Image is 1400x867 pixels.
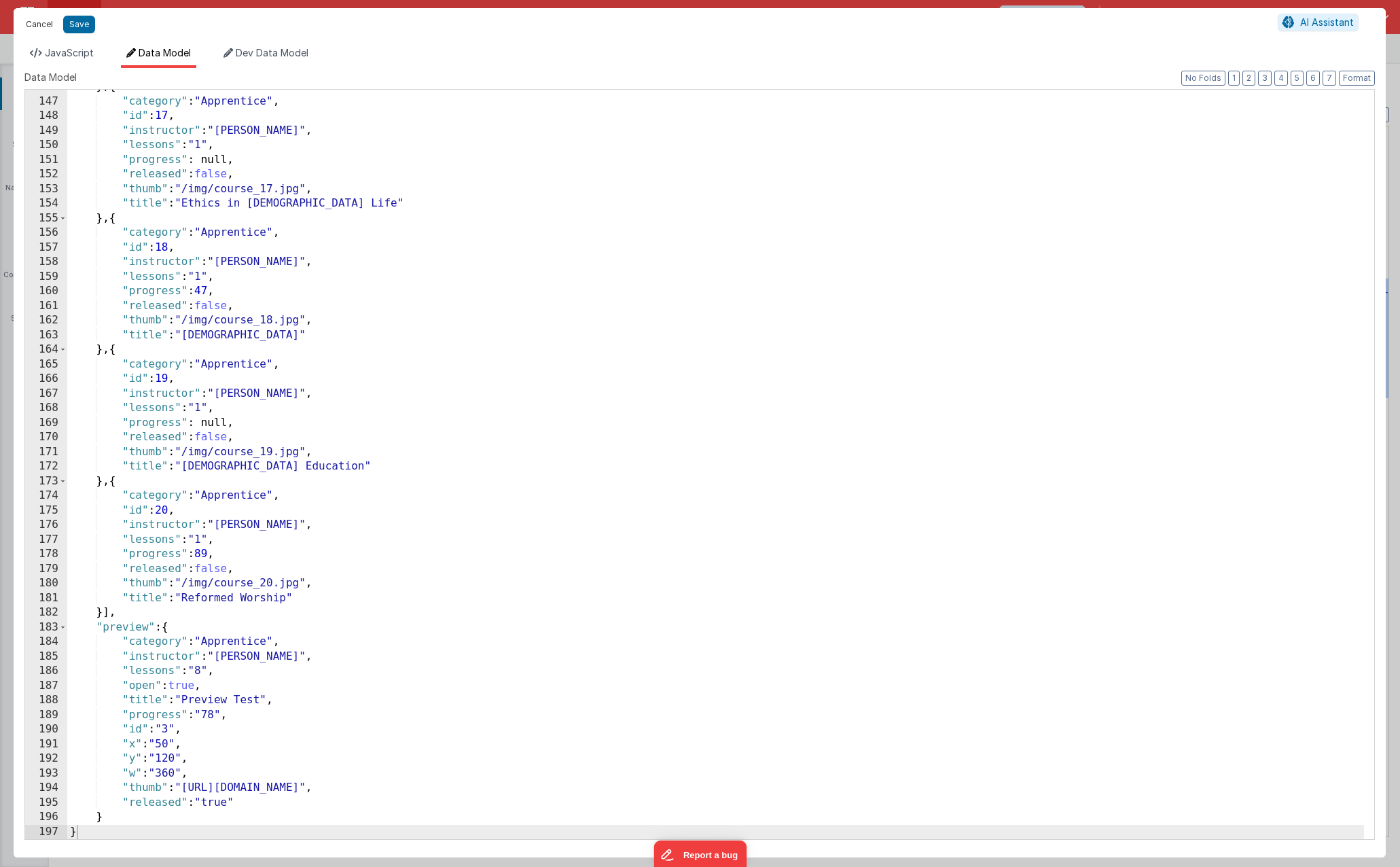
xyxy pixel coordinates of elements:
[25,167,67,182] div: 152
[25,751,67,766] div: 192
[25,459,67,474] div: 172
[25,430,67,445] div: 170
[25,94,67,109] div: 147
[25,591,67,606] div: 181
[63,16,95,33] button: Save
[25,416,67,431] div: 169
[24,71,77,84] span: Data Model
[25,328,67,343] div: 163
[1278,14,1359,31] button: AI Assistant
[25,241,67,255] div: 157
[25,474,67,489] div: 173
[1306,71,1320,86] button: 6
[25,533,67,548] div: 177
[25,650,67,665] div: 185
[139,47,191,58] span: Data Model
[1181,71,1225,86] button: No Folds
[19,15,60,34] button: Cancel
[25,503,67,518] div: 175
[25,635,67,650] div: 184
[25,270,67,285] div: 159
[1323,71,1336,86] button: 7
[25,109,67,124] div: 148
[25,576,67,591] div: 180
[25,124,67,139] div: 149
[25,664,67,679] div: 186
[25,620,67,635] div: 183
[1228,71,1240,86] button: 1
[25,138,67,153] div: 150
[25,182,67,197] div: 153
[25,679,67,694] div: 187
[1242,71,1255,86] button: 2
[25,255,67,270] div: 158
[1258,71,1272,86] button: 3
[25,284,67,299] div: 160
[25,693,67,708] div: 188
[25,766,67,781] div: 193
[25,299,67,314] div: 161
[25,605,67,620] div: 182
[25,781,67,796] div: 194
[25,153,67,168] div: 151
[25,489,67,503] div: 174
[25,445,67,460] div: 171
[25,796,67,811] div: 195
[25,357,67,372] div: 165
[25,737,67,752] div: 191
[1274,71,1288,86] button: 4
[25,722,67,737] div: 190
[25,562,67,577] div: 179
[1339,71,1375,86] button: Format
[25,342,67,357] div: 164
[25,547,67,562] div: 178
[1300,16,1354,28] span: AI Assistant
[25,226,67,241] div: 156
[25,810,67,825] div: 196
[25,825,67,840] div: 197
[45,47,94,58] span: JavaScript
[25,313,67,328] div: 162
[25,211,67,226] div: 155
[25,387,67,402] div: 167
[25,708,67,723] div: 189
[25,372,67,387] div: 166
[236,47,308,58] span: Dev Data Model
[1291,71,1304,86] button: 5
[25,401,67,416] div: 168
[25,518,67,533] div: 176
[25,196,67,211] div: 154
